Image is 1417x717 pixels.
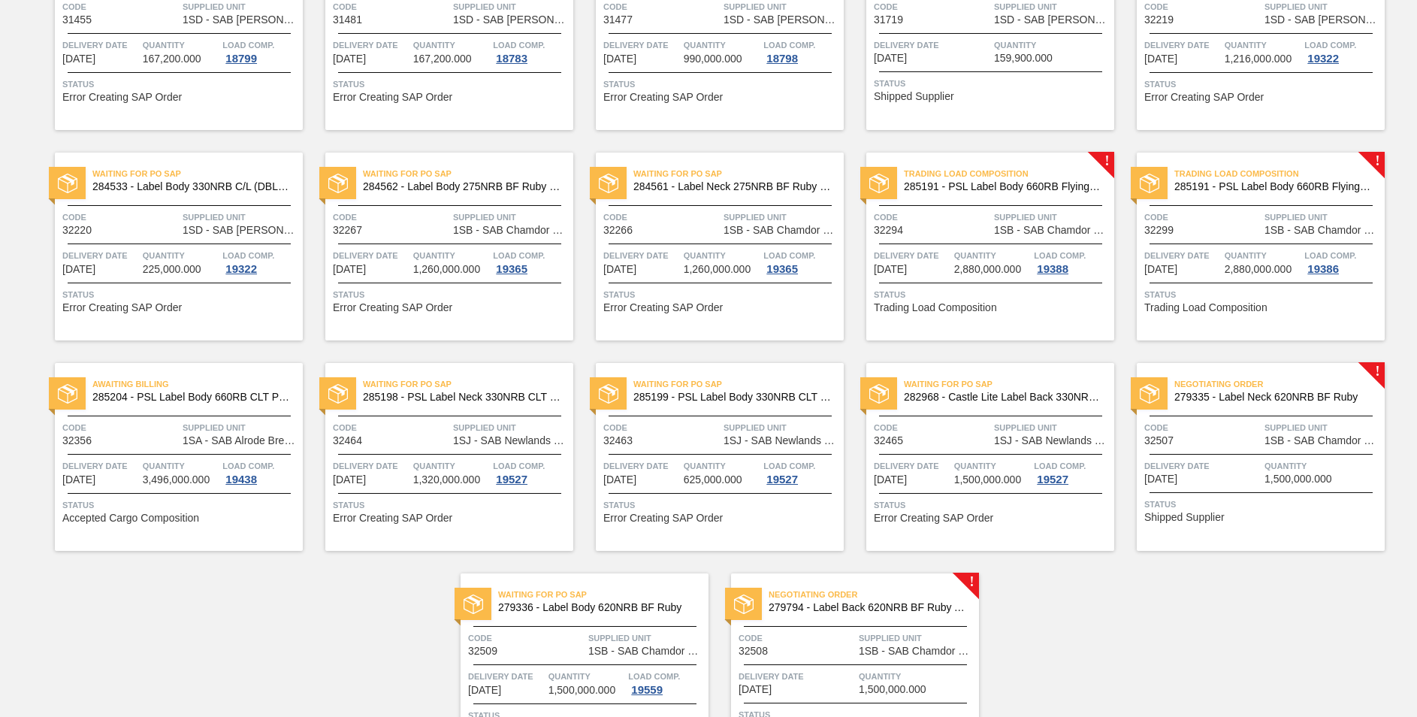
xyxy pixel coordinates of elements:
[363,166,573,181] span: Waiting for PO SAP
[869,384,889,404] img: status
[739,646,768,657] span: 32508
[333,225,362,236] span: 32267
[874,498,1110,513] span: Status
[333,420,449,435] span: Code
[222,53,260,65] div: 18799
[183,225,299,236] span: 1SD - SAB Rosslyn Brewery
[874,435,903,446] span: 32465
[92,166,303,181] span: Waiting for PO SAP
[413,458,490,473] span: Quantity
[763,458,840,486] a: Load Comp.19527
[684,458,760,473] span: Quantity
[1174,181,1373,192] span: 285191 - PSL Label Body 660RB FlyingFish Lemon PU
[954,474,1022,486] span: 1,500,000.000
[1264,420,1381,435] span: Supplied Unit
[1304,53,1342,65] div: 19322
[874,53,907,64] span: 09/12/2025
[62,38,139,53] span: Delivery Date
[1144,264,1177,275] span: 10/01/2025
[603,248,680,263] span: Delivery Date
[1174,392,1373,403] span: 279335 - Label Neck 620NRB BF Ruby
[628,669,680,684] span: Load Comp.
[1034,248,1086,263] span: Load Comp.
[588,646,705,657] span: 1SB - SAB Chamdor Brewery
[333,435,362,446] span: 32464
[1304,248,1356,263] span: Load Comp.
[493,458,570,486] a: Load Comp.19527
[874,287,1110,302] span: Status
[724,225,840,236] span: 1SB - SAB Chamdor Brewery
[328,174,348,193] img: status
[363,181,561,192] span: 284562 - Label Body 275NRB BF Ruby PU
[603,498,840,513] span: Status
[1144,77,1381,92] span: Status
[874,302,997,313] span: Trading Load Composition
[1144,512,1225,523] span: Shipped Supplier
[633,392,832,403] span: 285199 - PSL Label Body 330NRB CLT PU 25
[724,14,840,26] span: 1SD - SAB Rosslyn Brewery
[328,384,348,404] img: status
[468,646,497,657] span: 32509
[859,646,975,657] span: 1SB - SAB Chamdor Brewery
[874,38,990,53] span: Delivery Date
[763,38,840,65] a: Load Comp.18798
[468,631,585,646] span: Code
[92,181,291,192] span: 284533 - Label Body 330NRB C/L (DBL)23
[684,264,751,275] span: 1,260,000.000
[904,166,1114,181] span: Trading Load Composition
[453,225,570,236] span: 1SB - SAB Chamdor Brewery
[954,264,1022,275] span: 2,880,000.000
[413,248,490,263] span: Quantity
[603,435,633,446] span: 32463
[603,38,680,53] span: Delivery Date
[453,210,570,225] span: Supplied Unit
[548,669,625,684] span: Quantity
[874,14,903,26] span: 31719
[1140,174,1159,193] img: status
[859,669,975,684] span: Quantity
[763,473,801,486] div: 19527
[493,53,530,65] div: 18783
[333,264,366,275] span: 09/27/2025
[333,498,570,513] span: Status
[143,474,210,486] span: 3,496,000.000
[62,458,139,473] span: Delivery Date
[453,435,570,446] span: 1SJ - SAB Newlands Brewery
[763,53,801,65] div: 18798
[874,513,993,524] span: Error Creating SAP Order
[1144,458,1261,473] span: Delivery Date
[62,420,179,435] span: Code
[739,669,855,684] span: Delivery Date
[994,435,1110,446] span: 1SJ - SAB Newlands Brewery
[222,458,299,486] a: Load Comp.19438
[1140,384,1159,404] img: status
[1144,38,1221,53] span: Delivery Date
[763,248,815,263] span: Load Comp.
[603,420,720,435] span: Code
[1034,248,1110,275] a: Load Comp.19388
[1114,153,1385,340] a: !statusTrading Load Composition285191 - PSL Label Body 660RB FlyingFish Lemon PUCode32299Supplied...
[1225,53,1292,65] span: 1,216,000.000
[222,263,260,275] div: 19322
[1264,435,1381,446] span: 1SB - SAB Chamdor Brewery
[1144,225,1174,236] span: 32299
[684,38,760,53] span: Quantity
[62,302,182,313] span: Error Creating SAP Order
[62,248,139,263] span: Delivery Date
[453,420,570,435] span: Supplied Unit
[874,420,990,435] span: Code
[333,474,366,486] span: 10/04/2025
[724,435,840,446] span: 1SJ - SAB Newlands Brewery
[684,248,760,263] span: Quantity
[603,92,723,103] span: Error Creating SAP Order
[493,248,545,263] span: Load Comp.
[769,587,979,602] span: Negotiating Order
[183,14,299,26] span: 1SD - SAB Rosslyn Brewery
[1264,14,1381,26] span: 1SD - SAB Rosslyn Brewery
[994,210,1110,225] span: Supplied Unit
[739,631,855,646] span: Code
[954,248,1031,263] span: Quantity
[493,263,530,275] div: 19365
[333,92,452,103] span: Error Creating SAP Order
[333,248,409,263] span: Delivery Date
